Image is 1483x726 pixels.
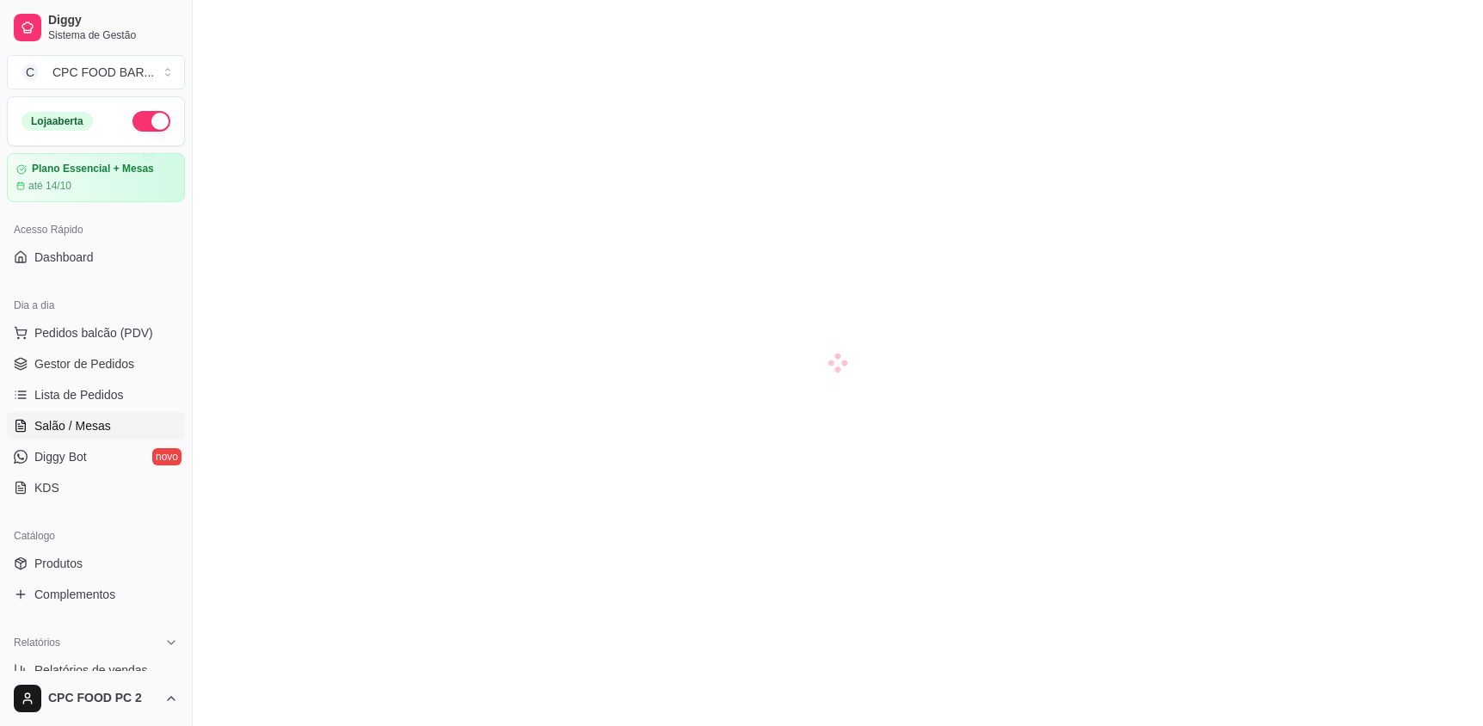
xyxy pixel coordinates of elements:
span: Dashboard [34,249,94,266]
a: Produtos [7,550,185,577]
span: Diggy Bot [34,448,87,465]
article: Plano Essencial + Mesas [32,163,154,175]
a: Diggy Botnovo [7,443,185,471]
span: Relatórios de vendas [34,661,148,679]
a: Salão / Mesas [7,412,185,440]
a: KDS [7,474,185,501]
a: DiggySistema de Gestão [7,7,185,48]
div: CPC FOOD BAR ... [52,64,154,81]
a: Gestor de Pedidos [7,350,185,378]
span: Relatórios [14,636,60,649]
span: Gestor de Pedidos [34,355,134,372]
button: Pedidos balcão (PDV) [7,319,185,347]
a: Relatórios de vendas [7,656,185,684]
span: Lista de Pedidos [34,386,124,403]
button: Alterar Status [132,111,170,132]
span: Diggy [48,13,178,28]
span: Sistema de Gestão [48,28,178,42]
span: KDS [34,479,59,496]
article: até 14/10 [28,179,71,193]
a: Plano Essencial + Mesasaté 14/10 [7,153,185,202]
span: C [22,64,39,81]
button: CPC FOOD PC 2 [7,678,185,719]
a: Complementos [7,581,185,608]
span: Salão / Mesas [34,417,111,434]
a: Lista de Pedidos [7,381,185,409]
div: Loja aberta [22,112,93,131]
span: Pedidos balcão (PDV) [34,324,153,341]
div: Catálogo [7,522,185,550]
span: Complementos [34,586,115,603]
a: Dashboard [7,243,185,271]
button: Select a team [7,55,185,89]
div: Dia a dia [7,292,185,319]
span: CPC FOOD PC 2 [48,691,157,706]
div: Acesso Rápido [7,216,185,243]
span: Produtos [34,555,83,572]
